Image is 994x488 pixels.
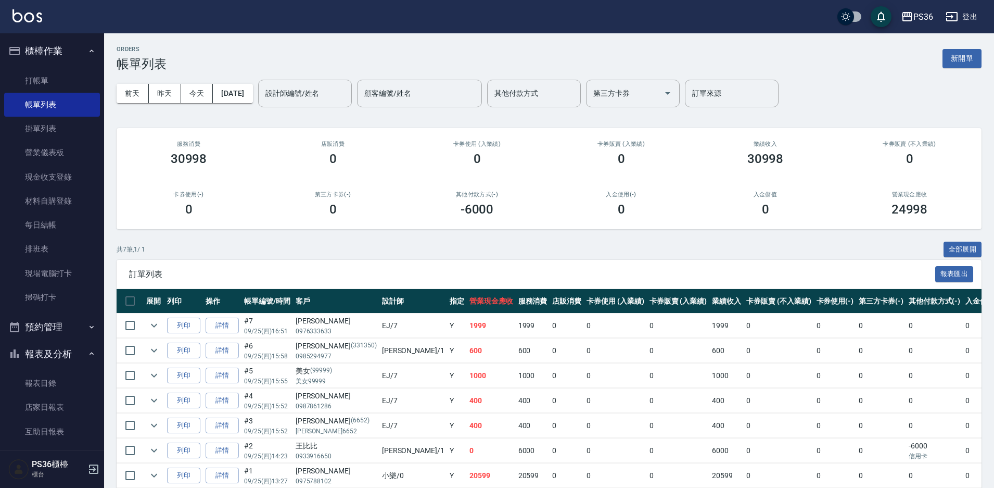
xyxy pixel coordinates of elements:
[647,314,710,338] td: 0
[329,202,337,217] h3: 0
[379,464,447,488] td: 小樂 /0
[206,418,239,434] a: 詳情
[647,414,710,438] td: 0
[447,314,467,338] td: Y
[167,393,200,409] button: 列印
[942,49,982,68] button: 新開單
[550,439,584,463] td: 0
[181,84,213,103] button: 今天
[913,10,933,23] div: PS36
[562,191,681,198] h2: 入金使用(-)
[417,141,537,147] h2: 卡券使用 (入業績)
[146,368,162,383] button: expand row
[906,289,963,314] th: 其他付款方式(-)
[856,414,906,438] td: 0
[310,366,333,377] p: (99999)
[379,314,447,338] td: EJ /7
[117,84,149,103] button: 前天
[4,395,100,419] a: 店家日報表
[296,477,377,486] p: 0975788102
[935,266,974,282] button: 報表匯出
[647,464,710,488] td: 0
[129,191,248,198] h2: 卡券使用(-)
[706,191,825,198] h2: 入金儲值
[164,289,203,314] th: 列印
[762,202,769,217] h3: 0
[167,368,200,384] button: 列印
[379,389,447,413] td: EJ /7
[709,289,744,314] th: 業績收入
[117,245,145,254] p: 共 7 筆, 1 / 1
[659,85,676,102] button: Open
[129,269,935,280] span: 訂單列表
[906,364,963,388] td: 0
[850,191,969,198] h2: 營業現金應收
[856,289,906,314] th: 第三方卡券(-)
[550,414,584,438] td: 0
[206,343,239,359] a: 詳情
[856,364,906,388] td: 0
[8,459,29,480] img: Person
[856,439,906,463] td: 0
[814,289,857,314] th: 卡券使用(-)
[906,464,963,488] td: 0
[942,53,982,63] a: 新開單
[856,314,906,338] td: 0
[146,393,162,408] button: expand row
[550,364,584,388] td: 0
[417,191,537,198] h2: 其他付款方式(-)
[647,439,710,463] td: 0
[709,464,744,488] td: 20599
[32,459,85,470] h5: PS36櫃檯
[244,352,290,361] p: 09/25 (四) 15:58
[467,314,516,338] td: 1999
[146,443,162,458] button: expand row
[584,364,647,388] td: 0
[4,237,100,261] a: 排班表
[516,414,550,438] td: 400
[171,152,207,166] h3: 30998
[709,389,744,413] td: 400
[550,289,584,314] th: 店販消費
[516,314,550,338] td: 1999
[814,314,857,338] td: 0
[906,439,963,463] td: -6000
[906,339,963,363] td: 0
[447,364,467,388] td: Y
[814,414,857,438] td: 0
[296,466,377,477] div: [PERSON_NAME]
[329,152,337,166] h3: 0
[909,452,961,461] p: 信用卡
[516,339,550,363] td: 600
[461,202,494,217] h3: -6000
[744,339,813,363] td: 0
[467,364,516,388] td: 1000
[647,364,710,388] td: 0
[447,339,467,363] td: Y
[296,441,377,452] div: 王比比
[379,439,447,463] td: [PERSON_NAME] /1
[941,7,982,27] button: 登出
[241,439,293,463] td: #2
[584,289,647,314] th: 卡券使用 (入業績)
[744,314,813,338] td: 0
[351,341,377,352] p: (331350)
[4,420,100,444] a: 互助日報表
[744,289,813,314] th: 卡券販賣 (不入業績)
[244,452,290,461] p: 09/25 (四) 14:23
[296,341,377,352] div: [PERSON_NAME]
[379,289,447,314] th: 設計師
[516,464,550,488] td: 20599
[906,152,913,166] h3: 0
[584,464,647,488] td: 0
[117,46,167,53] h2: ORDERS
[744,464,813,488] td: 0
[584,439,647,463] td: 0
[850,141,969,147] h2: 卡券販賣 (不入業績)
[897,6,937,28] button: PS36
[467,389,516,413] td: 400
[167,343,200,359] button: 列印
[709,414,744,438] td: 400
[467,464,516,488] td: 20599
[516,439,550,463] td: 6000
